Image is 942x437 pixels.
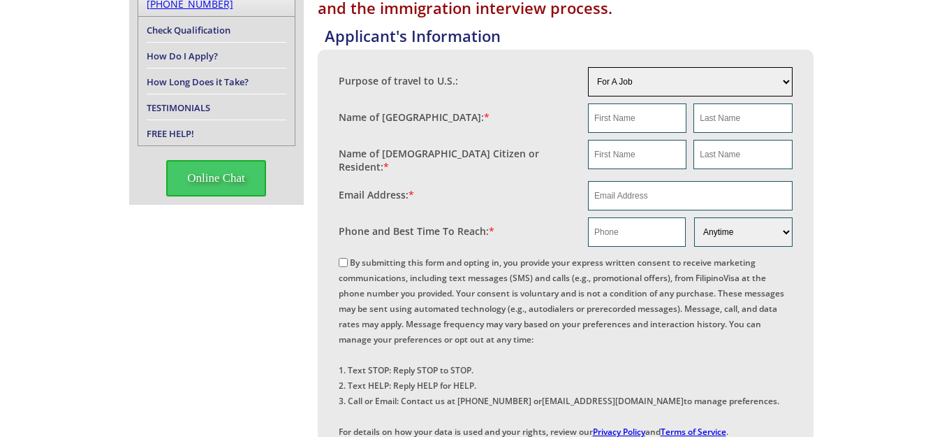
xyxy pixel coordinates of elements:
[339,147,575,173] label: Name of [DEMOGRAPHIC_DATA] Citizen or Resident:
[588,103,686,133] input: First Name
[693,140,792,169] input: Last Name
[694,217,792,247] select: Phone and Best Reach Time are required.
[339,258,348,267] input: By submitting this form and opting in, you provide your express written consent to receive market...
[588,217,686,247] input: Phone
[147,101,210,114] a: TESTIMONIALS
[339,110,490,124] label: Name of [GEOGRAPHIC_DATA]:
[339,74,458,87] label: Purpose of travel to U.S.:
[166,160,266,196] span: Online Chat
[588,181,793,210] input: Email Address
[147,76,249,88] a: How Long Does it Take?
[147,24,230,36] a: Check Qualification
[147,127,194,140] a: FREE HELP!
[693,103,792,133] input: Last Name
[147,50,218,62] a: How Do I Apply?
[588,140,686,169] input: First Name
[325,25,814,46] h4: Applicant's Information
[339,224,494,238] label: Phone and Best Time To Reach:
[339,188,414,201] label: Email Address:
